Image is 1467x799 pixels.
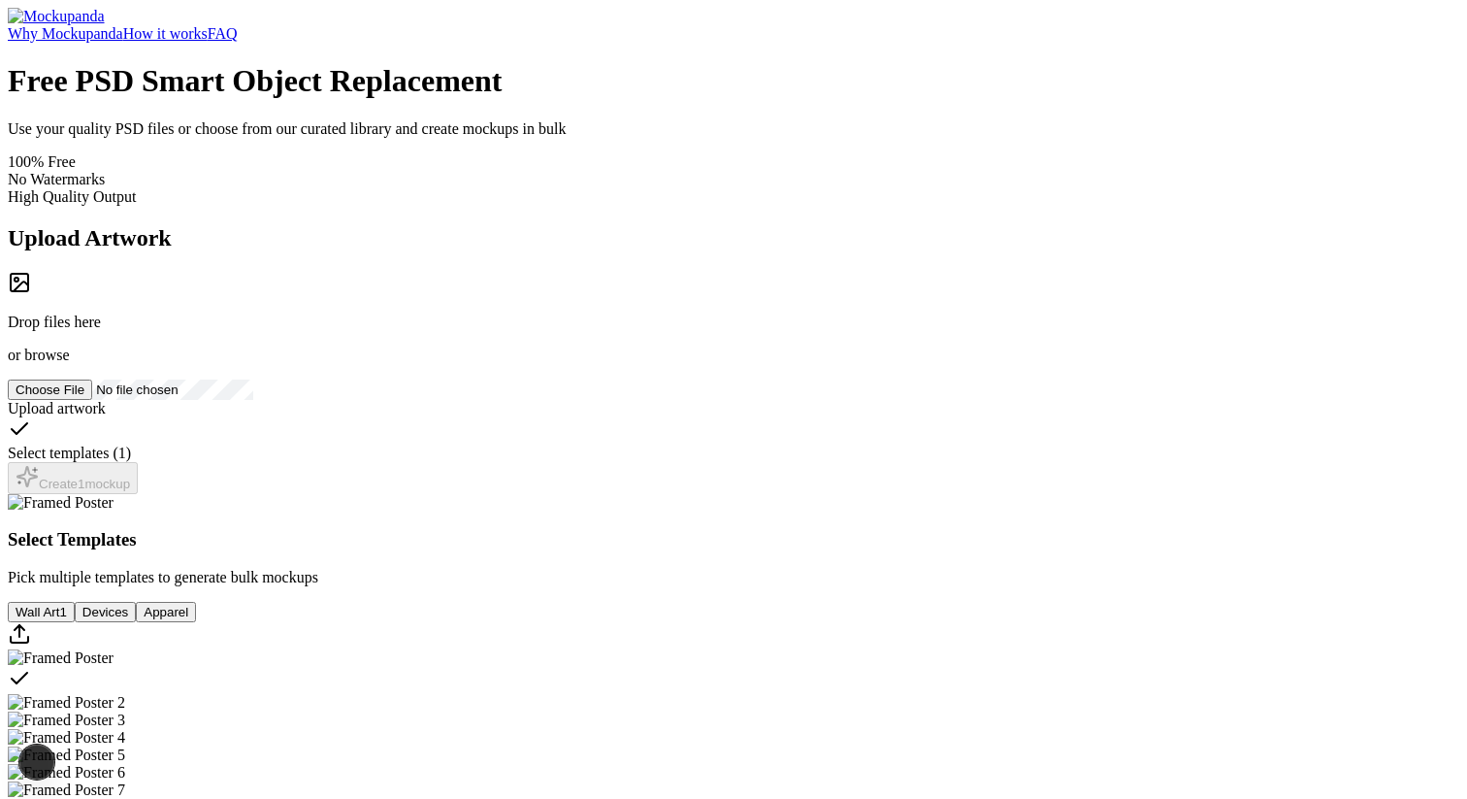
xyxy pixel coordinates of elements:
[8,153,76,170] span: 100% Free
[8,712,1459,729] div: Select template Framed Poster 3
[8,747,1459,764] div: Select template Framed Poster 5
[8,494,114,512] img: Framed Poster
[8,188,136,205] span: High Quality Output
[8,747,125,764] img: Framed Poster 5
[8,347,1459,364] p: or
[8,764,1459,782] div: Select template Framed Poster 6
[8,694,125,712] img: Framed Poster 2
[8,225,1459,251] h2: Upload Artwork
[8,649,114,667] img: Framed Poster
[8,764,125,782] img: Framed Poster 6
[8,782,1459,799] div: Select template Framed Poster 7
[8,649,1459,694] div: Select template Framed Poster
[8,622,1459,649] div: Upload custom PSD template
[8,445,131,461] span: Select templates ( 1 )
[8,569,1459,586] p: Pick multiple templates to generate bulk mockups
[8,729,125,747] img: Framed Poster 4
[8,529,1459,550] h3: Select Templates
[8,171,105,187] span: No Watermarks
[8,602,75,622] button: Wall Art1
[136,602,196,622] button: Apparel
[24,347,69,363] span: browse
[8,8,105,24] a: Mockupanda home
[8,782,125,799] img: Framed Poster 7
[208,25,238,42] a: FAQ
[8,8,105,25] img: Mockupanda
[8,120,1459,138] p: Use your quality PSD files or choose from our curated library and create mockups in bulk
[8,400,106,416] span: Upload artwork
[8,712,125,729] img: Framed Poster 3
[8,63,1459,99] h1: Free PSD Smart Object Replacement
[8,694,1459,712] div: Select template Framed Poster 2
[59,605,66,619] span: 1
[16,465,130,491] div: Create 1 mockup
[8,729,1459,747] div: Select template Framed Poster 4
[8,314,1459,331] p: Drop files here
[75,602,136,622] button: Devices
[8,25,123,42] a: Why Mockupanda
[123,25,208,42] a: How it works
[8,462,138,494] button: Create1mockup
